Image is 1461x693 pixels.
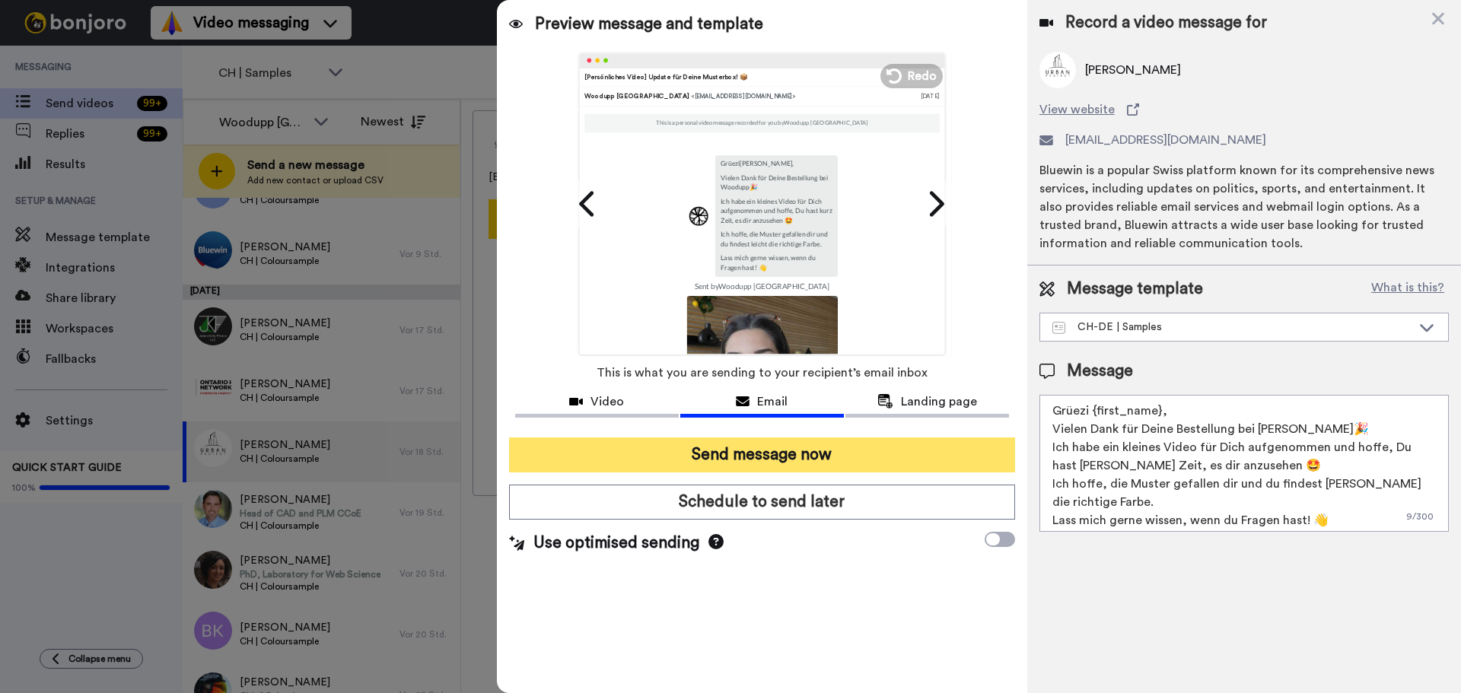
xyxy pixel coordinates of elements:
span: Email [757,393,788,411]
a: View website [1039,100,1449,119]
span: Message [1067,360,1133,383]
button: What is this? [1367,278,1449,300]
img: 0334ca18-ccae-493e-a487-743b388a9c50-1742477585.jpg [686,204,710,227]
button: Schedule to send later [509,485,1015,520]
p: Ich habe ein kleines Video für Dich aufgenommen und hoffe, Du hast kurz Zeit, es dir anzusehen 🤩 [721,196,832,224]
div: [DATE] [920,91,939,100]
span: Use optimised sending [533,532,699,555]
p: Grüezi [PERSON_NAME] , [721,159,832,168]
img: Message-temps.svg [1052,322,1065,334]
p: Vielen Dank für Deine Bestellung bei Woodupp🎉 [721,173,832,192]
div: Bluewin is a popular Swiss platform known for its comprehensive news services, including updates ... [1039,161,1449,253]
td: Sent by Woodupp [GEOGRAPHIC_DATA] [686,277,837,296]
div: CH-DE | Samples [1052,319,1412,335]
p: Ich hoffe, die Muster gefallen dir und du findest leicht die richtige Farbe. [721,230,832,249]
p: This is a personal video message recorded for you by Woodupp [GEOGRAPHIC_DATA] [656,119,867,127]
div: Woodupp [GEOGRAPHIC_DATA] [584,91,921,100]
span: Landing page [901,393,977,411]
img: Z [686,295,837,446]
button: Send message now [509,437,1015,472]
span: View website [1039,100,1115,119]
textarea: Grüezi {first_name}, Vielen Dank für Deine Bestellung bei [PERSON_NAME]🎉 Ich habe ein kleines Vid... [1039,395,1449,532]
span: Video [590,393,624,411]
span: This is what you are sending to your recipient’s email inbox [597,356,928,389]
span: Message template [1067,278,1203,300]
span: [EMAIL_ADDRESS][DOMAIN_NAME] [1065,131,1266,149]
p: Lass mich gerne wissen, wenn du Fragen hast! 👋 [721,253,832,272]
